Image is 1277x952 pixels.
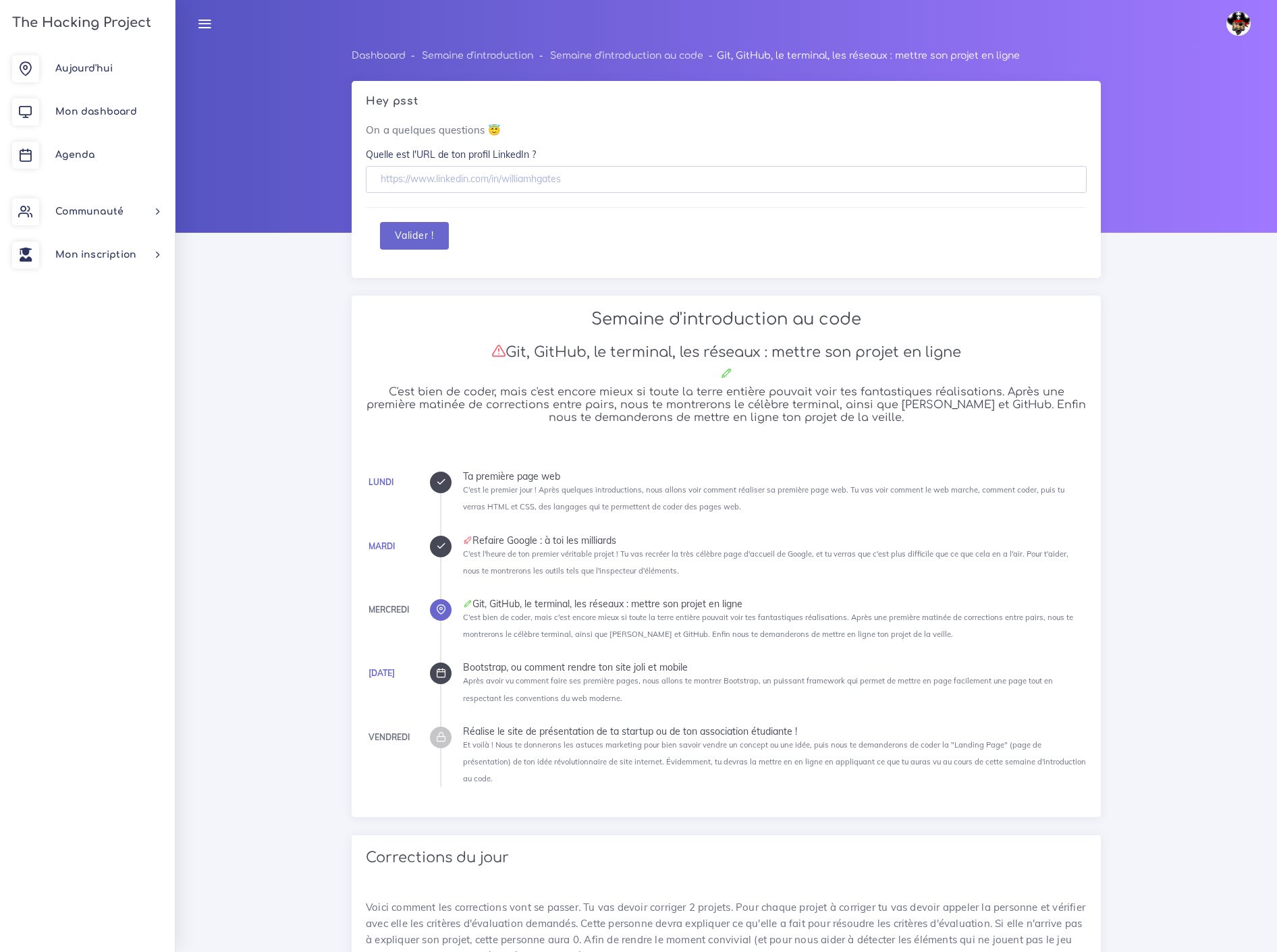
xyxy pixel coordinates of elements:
h5: C'est bien de coder, mais c'est encore mieux si toute la terre entière pouvait voir tes fantastiq... [366,386,1087,424]
a: [DATE] [369,668,395,678]
small: Après avoir vu comment faire ses première pages, nous allons te montrer Bootstrap, un puissant fr... [463,676,1053,702]
span: Mon dashboard [55,107,137,117]
h3: Git, GitHub, le terminal, les réseaux : mettre son projet en ligne [366,343,1087,361]
p: On a quelques questions 😇 [366,122,1087,138]
small: C'est le premier jour ! Après quelques introductions, nous allons voir comment réaliser sa premiè... [463,485,1064,511]
span: Mon inscription [55,250,136,260]
a: Semaine d'introduction [422,51,533,61]
button: Valider ! [380,222,449,250]
span: Agenda [55,150,94,160]
div: Git, GitHub, le terminal, les réseaux : mettre son projet en ligne [463,599,1087,609]
div: Ta première page web [463,472,1087,481]
a: Lundi [369,477,393,487]
span: Communauté [55,206,124,217]
a: Dashboard [352,51,406,61]
div: Bootstrap, ou comment rendre ton site joli et mobile [463,663,1087,672]
h2: Semaine d'introduction au code [366,310,1087,329]
img: avatar [1226,11,1251,36]
small: C'est l'heure de ton premier véritable projet ! Tu vas recréer la très célèbre page d'accueil de ... [463,549,1068,576]
div: Réalise le site de présentation de ta startup ou de ton association étudiante ! [463,727,1087,736]
input: https://www.linkedin.com/in/williamhgates [366,166,1087,194]
div: Mercredi [369,603,409,617]
a: Mardi [369,541,395,551]
h3: Corrections du jour [366,849,1087,866]
a: Semaine d'introduction au code [550,51,703,61]
li: Git, GitHub, le terminal, les réseaux : mettre son projet en ligne [703,47,1020,64]
label: Quelle est l'URL de ton profil LinkedIn ? [366,148,536,161]
div: Refaire Google : à toi les milliards [463,536,1087,545]
h3: The Hacking Project [8,16,151,30]
span: Aujourd'hui [55,63,113,74]
small: Et voilà ! Nous te donnerons les astuces marketing pour bien savoir vendre un concept ou une idée... [463,740,1086,783]
div: Vendredi [369,730,410,745]
small: C'est bien de coder, mais c'est encore mieux si toute la terre entière pouvait voir tes fantastiq... [463,613,1073,639]
h5: Hey psst [366,95,1087,108]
